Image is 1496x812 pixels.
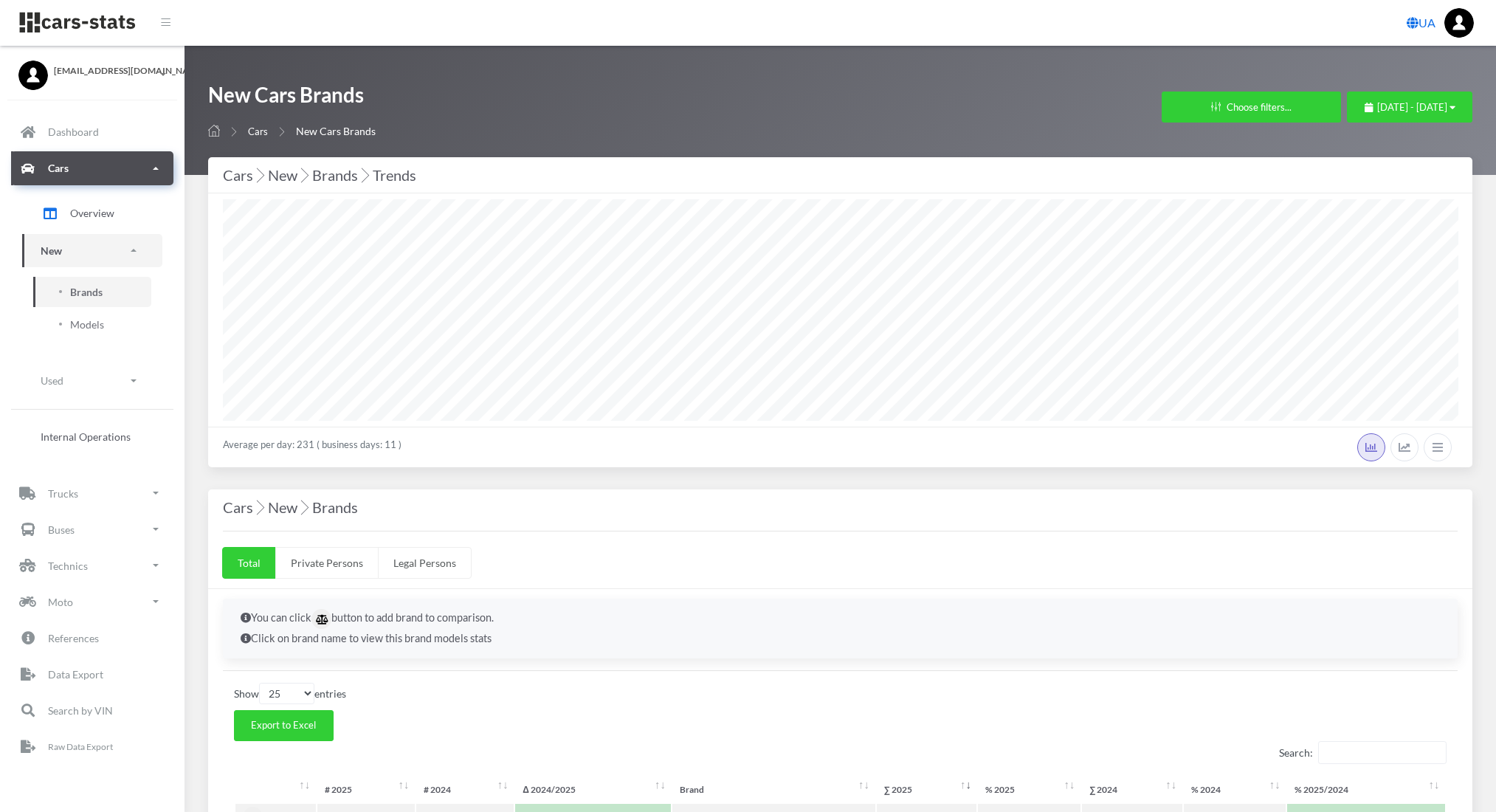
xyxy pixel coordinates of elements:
[22,195,162,232] a: Overview
[48,593,73,611] p: Moto
[11,693,173,727] a: Search by VIN
[18,61,166,78] a: [EMAIL_ADDRESS][DOMAIN_NAME]
[48,701,113,720] p: Search by VIN
[208,427,1472,467] div: Average per day: 231 ( business days: 11 )
[41,371,63,390] p: Used
[22,422,162,452] a: Internal Operations
[11,657,173,691] a: Data Export
[259,683,314,704] select: Showentries
[11,476,173,510] a: Trucks
[1162,92,1341,123] button: Choose filters...
[378,547,472,579] a: Legal Persons
[1401,8,1441,38] a: UA
[70,284,103,300] span: Brands
[223,599,1458,658] div: You can click button to add brand to comparison. Click on brand name to view this brand models stats
[22,364,162,397] a: Used
[296,125,376,137] span: New Cars Brands
[317,777,415,802] th: #&nbsp;2025: activate to sort column ascending
[11,151,173,185] a: Cars
[48,629,99,647] p: References
[22,234,162,267] a: New
[978,777,1080,802] th: %&nbsp;2025: activate to sort column ascending
[48,557,88,575] p: Technics
[251,719,316,731] span: Export to Excel
[11,548,173,582] a: Technics
[222,547,276,579] a: Total
[48,159,69,177] p: Cars
[48,665,103,684] p: Data Export
[248,125,268,137] a: Cars
[48,484,78,503] p: Trucks
[33,309,151,340] a: Models
[1082,777,1182,802] th: ∑&nbsp;2024: activate to sort column ascending
[1444,8,1474,38] img: ...
[11,585,173,619] a: Moto
[877,777,977,802] th: ∑&nbsp;2025: activate to sort column ascending
[11,729,173,763] a: Raw Data Export
[416,777,514,802] th: #&nbsp;2024: activate to sort column ascending
[234,710,334,741] button: Export to Excel
[1318,741,1447,764] input: Search:
[223,495,1458,519] h4: Cars New Brands
[33,277,151,307] a: Brands
[70,317,104,332] span: Models
[48,123,99,141] p: Dashboard
[275,547,379,579] a: Private Persons
[208,81,376,116] h1: New Cars Brands
[41,429,131,444] span: Internal Operations
[235,777,316,802] th: : activate to sort column ascending
[1279,741,1447,764] label: Search:
[1377,101,1447,113] span: [DATE] - [DATE]
[515,777,671,802] th: Δ&nbsp;2024/2025: activate to sort column ascending
[672,777,875,802] th: Brand: activate to sort column ascending
[1184,777,1286,802] th: %&nbsp;2024: activate to sort column ascending
[1287,777,1445,802] th: %&nbsp;2025/2024: activate to sort column ascending
[41,241,62,260] p: New
[70,205,114,221] span: Overview
[1347,92,1472,123] button: [DATE] - [DATE]
[234,683,346,704] label: Show entries
[48,739,113,755] p: Raw Data Export
[223,163,1458,187] div: Cars New Brands Trends
[11,115,173,149] a: Dashboard
[54,64,166,78] span: [EMAIL_ADDRESS][DOMAIN_NAME]
[48,520,75,539] p: Buses
[11,512,173,546] a: Buses
[18,11,137,34] img: navbar brand
[11,621,173,655] a: References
